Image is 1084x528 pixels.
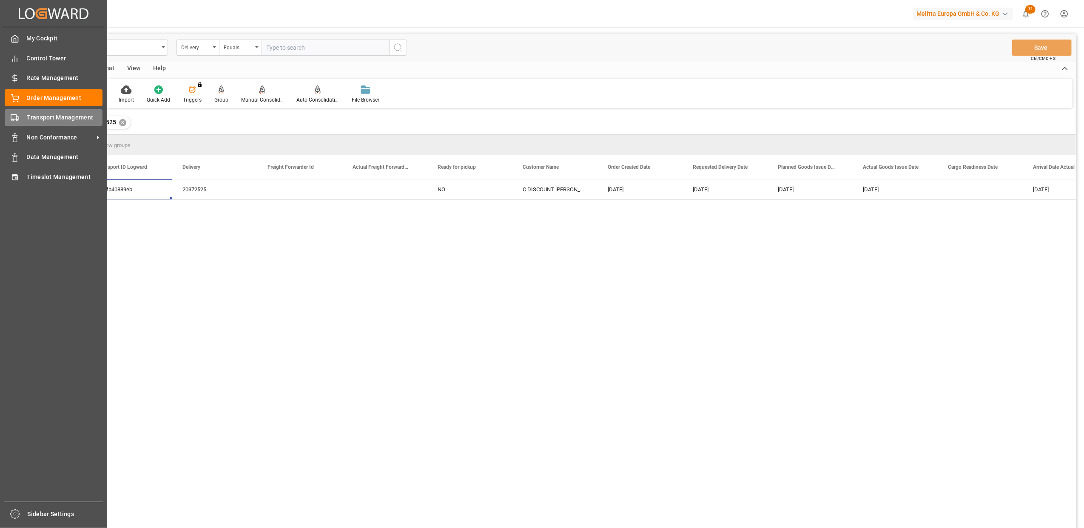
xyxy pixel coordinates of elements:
[224,42,253,51] div: Equals
[27,153,103,162] span: Data Management
[913,8,1013,20] div: Melitta Europa GmbH & Co. KG
[241,96,284,104] div: Manual Consolidation
[597,179,683,199] div: [DATE]
[296,96,339,104] div: Auto Consolidation
[512,179,597,199] div: C DISCOUNT [PERSON_NAME][GEOGRAPHIC_DATA]
[1033,164,1075,170] span: Arrival Date Actual
[608,164,650,170] span: Order Created Date
[182,164,200,170] span: Delivery
[5,109,102,126] a: Transport Management
[427,179,512,199] div: NO
[176,40,219,56] button: open menu
[172,179,257,199] div: 20372525
[353,164,410,170] span: Actual Freight Forwarder Id
[1036,4,1055,23] button: Help Center
[27,34,103,43] span: My Cockpit
[853,179,938,199] div: [DATE]
[1012,40,1072,56] button: Save
[119,96,134,104] div: Import
[438,164,476,170] span: Ready for pickup
[147,96,170,104] div: Quick Add
[778,164,835,170] span: Planned Goods Issue Date
[523,164,559,170] span: Customer Name
[5,168,102,185] a: Timeslot Management
[913,6,1016,22] button: Melitta Europa GmbH & Co. KG
[27,113,103,122] span: Transport Management
[352,96,379,104] div: File Browser
[27,94,103,102] span: Order Management
[27,54,103,63] span: Control Tower
[27,74,103,82] span: Rate Management
[5,30,102,47] a: My Cockpit
[5,70,102,86] a: Rate Management
[5,89,102,106] a: Order Management
[87,179,172,199] div: e7efb40889eb
[147,62,172,76] div: Help
[27,133,94,142] span: Non Conformance
[683,179,768,199] div: [DATE]
[181,42,210,51] div: Delivery
[262,40,389,56] input: Type to search
[219,40,262,56] button: open menu
[214,96,228,104] div: Group
[121,62,147,76] div: View
[97,164,147,170] span: Transport ID Logward
[389,40,407,56] button: search button
[5,149,102,165] a: Data Management
[768,179,853,199] div: [DATE]
[1025,5,1036,14] span: 11
[1031,55,1056,62] span: Ctrl/CMD + S
[863,164,919,170] span: Actual Goods Issue Date
[267,164,314,170] span: Freight Forwarder Id
[693,164,748,170] span: Requested Delivery Date
[119,119,126,126] div: ✕
[948,164,998,170] span: Cargo Readiness Date
[27,173,103,182] span: Timeslot Management
[28,510,104,519] span: Sidebar Settings
[1016,4,1036,23] button: show 11 new notifications
[5,50,102,66] a: Control Tower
